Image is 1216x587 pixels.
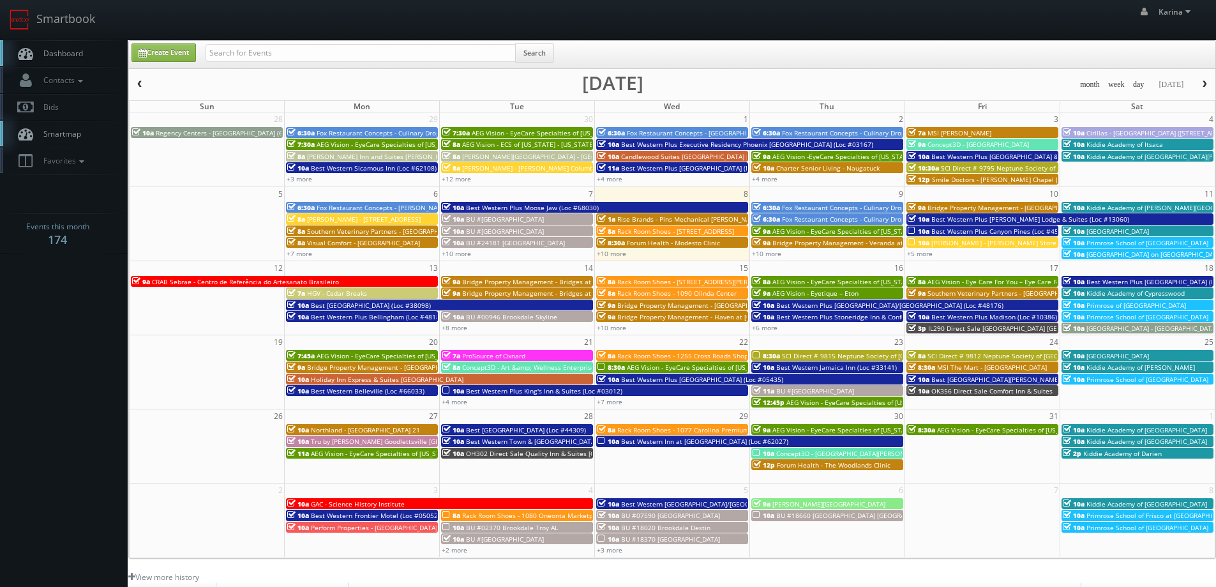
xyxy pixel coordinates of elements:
[597,174,622,183] a: +4 more
[753,499,770,508] span: 9a
[307,238,420,247] span: Visual Comfort - [GEOGRAPHIC_DATA]
[1086,301,1186,310] span: Primrose of [GEOGRAPHIC_DATA]
[597,238,625,247] span: 8:30a
[1159,6,1194,17] span: Karina
[1063,324,1085,333] span: 10a
[307,363,539,372] span: Bridge Property Management - [GEOGRAPHIC_DATA] at [GEOGRAPHIC_DATA]
[1063,250,1085,259] span: 10a
[597,301,615,310] span: 9a
[466,535,544,544] span: BU #[GEOGRAPHIC_DATA]
[287,449,309,458] span: 11a
[1053,112,1060,126] span: 3
[753,449,774,458] span: 10a
[782,215,942,224] span: Fox Restaurant Concepts - Culinary Dropout - Tempe
[26,220,89,233] span: Events this month
[131,43,196,62] a: Create Event
[287,215,305,224] span: 8a
[1063,499,1085,508] span: 10a
[937,425,1140,434] span: AEG Vision - EyeCare Specialties of [US_STATE] – Olympic Eye Care
[1208,112,1215,126] span: 4
[472,128,703,137] span: AEG Vision - EyeCare Specialties of [US_STATE] – [PERSON_NAME] Eye Clinic
[132,277,150,286] span: 9a
[1063,363,1085,372] span: 10a
[311,449,537,458] span: AEG Vision - EyeCare Specialties of [US_STATE] – [PERSON_NAME] EyeCare
[206,44,516,62] input: Search for Events
[311,425,420,434] span: Northland - [GEOGRAPHIC_DATA] 21
[617,215,762,224] span: Rise Brands - Pins Mechanical [PERSON_NAME]
[442,386,464,395] span: 10a
[931,375,1102,384] span: Best [GEOGRAPHIC_DATA][PERSON_NAME] (Loc #32091)
[307,227,465,236] span: Southern Veterinary Partners - [GEOGRAPHIC_DATA]
[287,523,309,532] span: 10a
[287,203,315,212] span: 6:30a
[287,238,305,247] span: 8a
[617,351,784,360] span: Rack Room Shoes - 1255 Cross Roads Shopping Center
[287,363,305,372] span: 9a
[621,152,809,161] span: Candlewood Suites [GEOGRAPHIC_DATA] [GEOGRAPHIC_DATA]
[466,523,558,532] span: BU #02370 Brookdale Troy AL
[927,128,991,137] span: MSI [PERSON_NAME]
[772,152,984,161] span: AEG Vision -EyeCare Specialties of [US_STATE] – Eyes On Sammamish
[311,375,463,384] span: Holiday Inn Express & Suites [GEOGRAPHIC_DATA]
[1063,437,1085,446] span: 10a
[311,301,431,310] span: Best [GEOGRAPHIC_DATA] (Loc #38098)
[627,128,839,137] span: Fox Restaurant Concepts - [GEOGRAPHIC_DATA] - [GEOGRAPHIC_DATA]
[287,301,309,310] span: 10a
[442,140,460,149] span: 8a
[37,102,59,112] span: Bids
[1086,140,1163,149] span: Kiddie Academy of Itsaca
[753,215,780,224] span: 6:30a
[597,312,615,321] span: 9a
[753,461,775,469] span: 12p
[908,289,926,298] span: 9a
[937,363,1047,372] span: MSI The Mart - [GEOGRAPHIC_DATA]
[597,227,615,236] span: 8a
[908,175,930,184] span: 12p
[287,164,309,172] span: 10a
[466,437,638,446] span: Best Western Town & [GEOGRAPHIC_DATA] (Loc #05423)
[1063,238,1085,247] span: 10a
[931,312,1057,321] span: Best Western Plus Madison (Loc #10386)
[132,128,154,137] span: 10a
[753,301,774,310] span: 10a
[307,215,421,224] span: [PERSON_NAME] - [STREET_ADDRESS]
[442,203,464,212] span: 10a
[287,174,312,183] a: +3 more
[442,312,464,321] span: 10a
[1063,425,1085,434] span: 10a
[1104,77,1129,93] button: week
[597,523,619,532] span: 10a
[1083,449,1162,458] span: Kiddie Academy of Darien
[1086,437,1207,446] span: Kiddie Academy of [GEOGRAPHIC_DATA]
[287,499,309,508] span: 10a
[927,351,1106,360] span: SCI Direct # 9812 Neptune Society of [GEOGRAPHIC_DATA]
[597,215,615,224] span: 1a
[753,312,774,321] span: 10a
[621,535,720,544] span: BU #18370 [GEOGRAPHIC_DATA]
[466,386,622,395] span: Best Western Plus King's Inn & Suites (Loc #03012)
[48,232,67,247] strong: 174
[597,499,619,508] span: 10a
[1063,351,1085,360] span: 10a
[621,140,873,149] span: Best Western Plus Executive Residency Phoenix [GEOGRAPHIC_DATA] (Loc #03167)
[753,227,770,236] span: 9a
[442,323,467,332] a: +8 more
[927,203,1087,212] span: Bridge Property Management - [GEOGRAPHIC_DATA]
[597,437,619,446] span: 10a
[1063,277,1085,286] span: 10a
[152,277,339,286] span: CRAB Sebrae - Centro de Referência do Artesanato Brasileiro
[772,238,968,247] span: Bridge Property Management - Veranda at [GEOGRAPHIC_DATA]
[37,155,87,166] span: Favorites
[287,289,305,298] span: 7a
[753,386,774,395] span: 11a
[1063,312,1085,321] span: 10a
[597,545,622,554] a: +3 more
[597,249,626,258] a: +10 more
[442,238,464,247] span: 10a
[908,363,935,372] span: 8:30a
[908,215,929,224] span: 10a
[442,277,460,286] span: 9a
[908,227,929,236] span: 10a
[931,152,1136,161] span: Best Western Plus [GEOGRAPHIC_DATA] &amp; Suites (Loc #44475)
[311,511,440,520] span: Best Western Frontier Motel (Loc #05052)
